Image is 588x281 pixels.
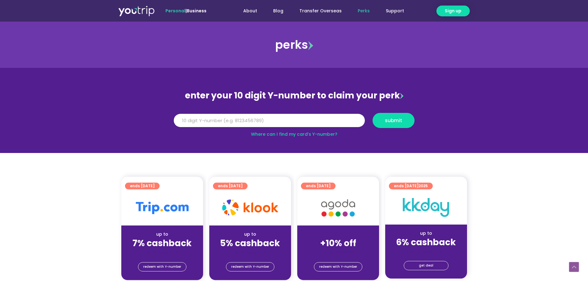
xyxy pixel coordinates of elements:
[132,237,192,249] strong: 7% cashback
[302,249,374,255] div: (for stays only)
[130,183,155,189] span: ends [DATE]
[394,183,428,189] span: ends [DATE]
[319,262,357,271] span: redeem with Y-number
[390,248,462,254] div: (for stays only)
[419,261,433,270] span: get deal
[214,231,286,238] div: up to
[251,131,337,137] a: Where can I find my card’s Y-number?
[373,113,415,128] button: submit
[235,5,265,17] a: About
[350,5,378,17] a: Perks
[231,262,269,271] span: redeem with Y-number
[218,183,243,189] span: ends [DATE]
[396,236,456,248] strong: 6% cashback
[125,183,160,189] a: ends [DATE]
[126,231,198,238] div: up to
[226,262,274,271] a: redeem with Y-number
[291,5,350,17] a: Transfer Overseas
[174,113,415,133] form: Y Number
[320,237,356,249] strong: +10% off
[390,230,462,237] div: up to
[314,262,362,271] a: redeem with Y-number
[301,183,336,189] a: ends [DATE]
[389,183,433,189] a: ends [DATE]2025
[174,114,365,127] input: 10 digit Y-number (e.g. 8123456789)
[332,231,344,237] span: up to
[306,183,331,189] span: ends [DATE]
[214,249,286,255] div: (for stays only)
[126,249,198,255] div: (for stays only)
[385,118,402,123] span: submit
[171,88,418,104] div: enter your 10 digit Y-number to claim your perk
[187,8,206,14] a: Business
[213,183,248,189] a: ends [DATE]
[165,8,186,14] span: Personal
[378,5,412,17] a: Support
[165,8,206,14] span: |
[436,6,470,16] a: Sign up
[143,262,181,271] span: redeem with Y-number
[404,261,448,270] a: get deal
[265,5,291,17] a: Blog
[220,237,280,249] strong: 5% cashback
[419,183,428,188] span: 2025
[223,5,412,17] nav: Menu
[138,262,186,271] a: redeem with Y-number
[445,8,461,14] span: Sign up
